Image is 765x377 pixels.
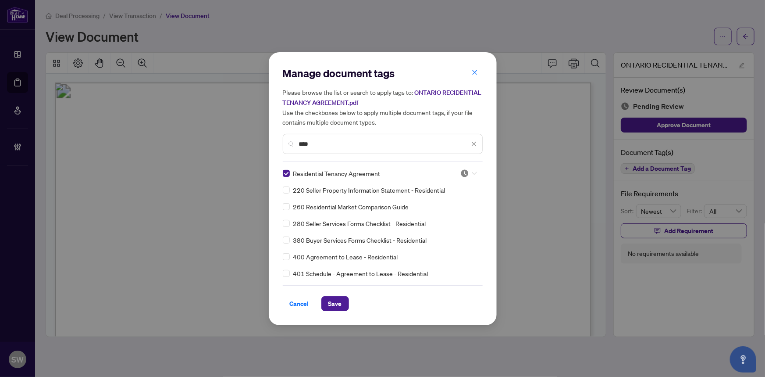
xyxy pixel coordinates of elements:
[283,89,482,107] span: ONTARIO RECIDENTIAL TENANCY AGREEMENT.pdf
[283,87,483,127] h5: Please browse the list or search to apply tags to: Use the checkboxes below to apply multiple doc...
[472,69,478,75] span: close
[460,169,469,178] img: status
[293,219,426,228] span: 280 Seller Services Forms Checklist - Residential
[283,296,316,311] button: Cancel
[293,202,409,212] span: 260 Residential Market Comparison Guide
[460,169,477,178] span: Pending Review
[290,297,309,311] span: Cancel
[471,141,477,147] span: close
[293,235,427,245] span: 380 Buyer Services Forms Checklist - Residential
[293,252,398,262] span: 400 Agreement to Lease - Residential
[321,296,349,311] button: Save
[283,66,483,80] h2: Manage document tags
[328,297,342,311] span: Save
[730,346,756,373] button: Open asap
[293,269,428,278] span: 401 Schedule - Agreement to Lease - Residential
[293,185,445,195] span: 220 Seller Property Information Statement - Residential
[293,169,381,178] span: Residential Tenancy Agreement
